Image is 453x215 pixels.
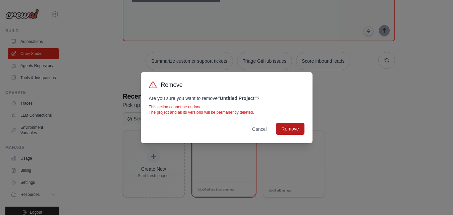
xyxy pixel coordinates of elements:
[276,123,304,135] button: Remove
[218,96,257,101] strong: " Untitled Project "
[247,123,272,135] button: Cancel
[149,104,304,110] p: This action cannot be undone.
[149,110,304,115] p: The project and all its versions will be permanently deleted.
[161,80,183,90] h3: Remove
[149,95,304,102] p: Are you sure you want to remove ?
